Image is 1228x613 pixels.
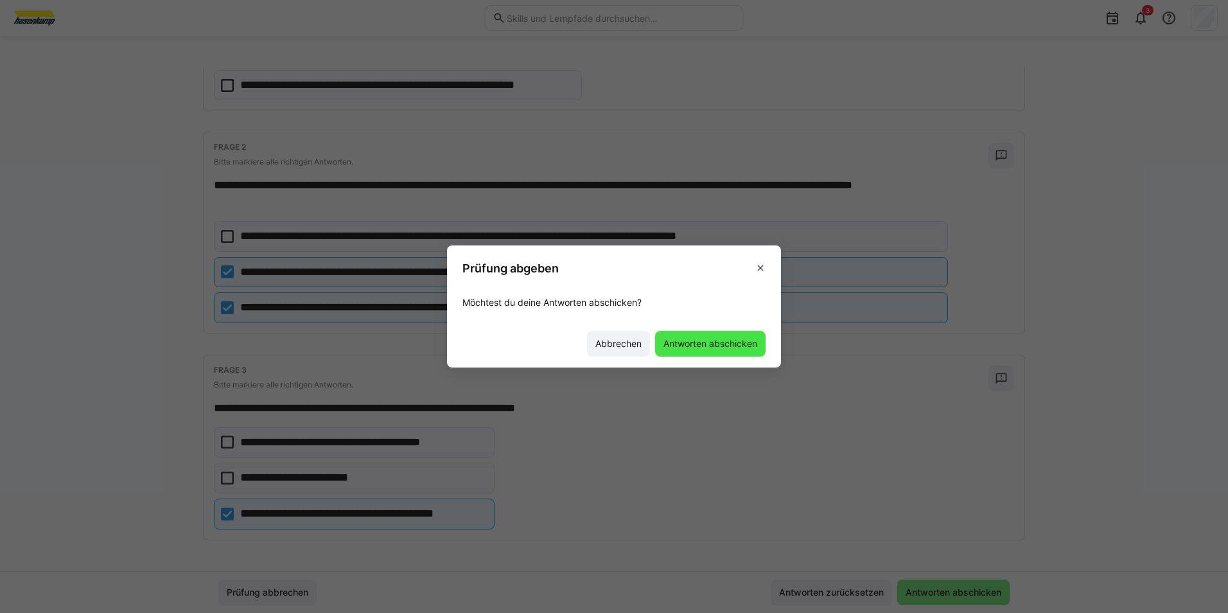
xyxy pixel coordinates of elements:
span: Abbrechen [593,337,644,350]
h3: Prüfung abgeben [462,261,559,276]
p: Möchtest du deine Antworten abschicken? [462,296,766,309]
button: Antworten abschicken [655,331,766,357]
span: Antworten abschicken [662,337,759,350]
button: Abbrechen [587,331,650,357]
